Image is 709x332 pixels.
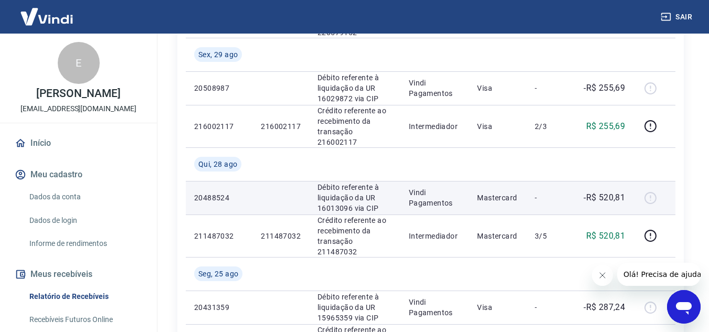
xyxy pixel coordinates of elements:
p: 20488524 [194,192,244,203]
img: Vindi [13,1,81,33]
p: Débito referente à liquidação da UR 16013096 via CIP [318,182,392,213]
p: 3/5 [535,231,566,241]
p: Mastercard [477,192,518,203]
p: Crédito referente ao recebimento da transação 211487032 [318,215,392,257]
p: [PERSON_NAME] [36,88,120,99]
p: Intermediador [409,231,461,241]
p: 20508987 [194,83,244,93]
a: Dados de login [25,210,144,231]
p: Vindi Pagamentos [409,78,461,99]
span: Qui, 28 ago [198,159,237,169]
span: Sex, 29 ago [198,49,238,60]
p: [EMAIL_ADDRESS][DOMAIN_NAME] [20,103,136,114]
p: -R$ 255,69 [584,82,625,94]
p: - [535,192,566,203]
p: -R$ 520,81 [584,191,625,204]
button: Meus recebíveis [13,263,144,286]
p: 2/3 [535,121,566,132]
p: 211487032 [261,231,301,241]
p: Crédito referente ao recebimento da transação 216002117 [318,105,392,147]
button: Meu cadastro [13,163,144,186]
iframe: Botão para abrir a janela de mensagens [667,290,701,324]
p: 211487032 [194,231,244,241]
a: Informe de rendimentos [25,233,144,254]
iframe: Mensagem da empresa [617,263,701,286]
p: 216002117 [261,121,301,132]
p: R$ 520,81 [586,230,626,242]
span: Seg, 25 ago [198,269,238,279]
span: Olá! Precisa de ajuda? [6,7,88,16]
p: Vindi Pagamentos [409,187,461,208]
p: - [535,83,566,93]
button: Sair [659,7,696,27]
a: Recebíveis Futuros Online [25,309,144,330]
div: E [58,42,100,84]
a: Dados da conta [25,186,144,208]
p: 20431359 [194,302,244,313]
p: Visa [477,83,518,93]
p: Débito referente à liquidação da UR 16029872 via CIP [318,72,392,104]
p: R$ 255,69 [586,120,626,133]
p: Intermediador [409,121,461,132]
iframe: Fechar mensagem [592,265,613,286]
a: Início [13,132,144,155]
p: - [535,302,566,313]
p: Visa [477,302,518,313]
p: -R$ 287,24 [584,301,625,314]
a: Relatório de Recebíveis [25,286,144,307]
p: Débito referente à liquidação da UR 15965359 via CIP [318,292,392,323]
p: Vindi Pagamentos [409,297,461,318]
p: Mastercard [477,231,518,241]
p: 216002117 [194,121,244,132]
p: Visa [477,121,518,132]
